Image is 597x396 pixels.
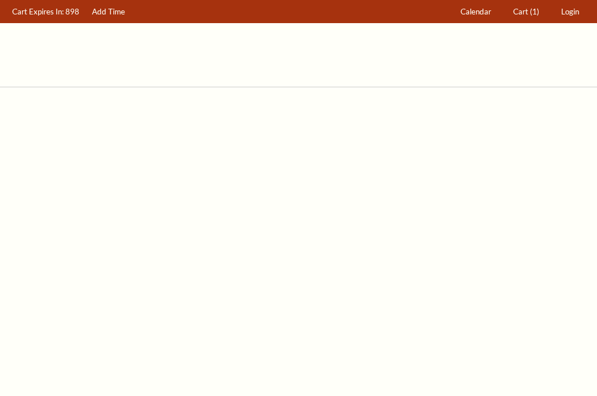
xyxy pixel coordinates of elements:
span: 898 [65,7,79,16]
span: Calendar [460,7,491,16]
a: Add Time [87,1,131,23]
a: Cart (1) [508,1,545,23]
a: Calendar [455,1,497,23]
span: Login [561,7,579,16]
span: Cart Expires In: [12,7,64,16]
span: (1) [530,7,539,16]
span: Cart [513,7,528,16]
a: Login [556,1,585,23]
